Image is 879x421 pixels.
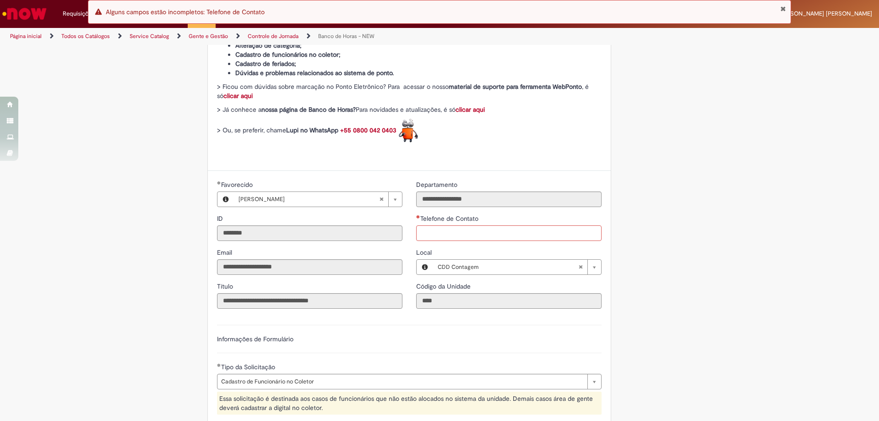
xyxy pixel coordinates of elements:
[217,105,602,114] p: > Já conhece a Para novidades e atualizações, é só
[235,60,296,68] strong: Cadastro de feriados;
[221,363,277,371] span: Tipo da Solicitação
[340,126,396,134] a: +55 0800 042 0403
[217,282,235,291] label: Somente leitura - Título
[217,293,402,309] input: Título
[217,119,602,143] p: > Ou, se preferir, chame
[318,33,374,40] a: Banco de Horas - NEW
[417,260,433,274] button: Local, Visualizar este registro CDD Contagem
[235,41,302,49] strong: Alteração de categoria;
[286,126,338,134] strong: Lupi no WhatsApp
[221,180,255,189] span: Necessários - Favorecido
[7,28,579,45] ul: Trilhas de página
[433,260,601,274] a: CDD ContagemLimpar campo Local
[261,105,356,114] strong: nossa página de Banco de Horas?
[235,69,394,77] strong: Dúvidas e problemas relacionados ao sistema de ponto.
[416,191,602,207] input: Departamento
[449,82,582,91] strong: material de suporte para ferramenta WebPonto
[778,10,872,17] span: [PERSON_NAME] [PERSON_NAME]
[217,392,602,415] div: Essa solicitação é destinada aos casos de funcionários que não estão alocados no sistema da unida...
[438,260,578,274] span: CDD Contagem
[217,363,221,367] span: Obrigatório Preenchido
[416,282,472,290] span: Somente leitura - Código da Unidade
[416,293,602,309] input: Código da Unidade
[217,335,293,343] label: Informações de Formulário
[130,33,169,40] a: Service Catalog
[574,260,587,274] abbr: Limpar campo Local
[239,192,379,207] span: [PERSON_NAME]
[217,248,234,257] span: Somente leitura - Email
[416,180,459,189] label: Somente leitura - Departamento
[106,8,265,16] span: Alguns campos estão incompletos: Telefone de Contato
[235,50,341,59] strong: Cadastro de funcionários no coletor;
[456,105,485,114] a: clicar aqui
[217,192,234,207] button: Favorecido, Visualizar este registro Beatriz Schulthais Chagas
[223,92,253,100] a: clicar aqui
[416,215,420,219] span: Necessários
[217,181,221,185] span: Obrigatório Preenchido
[217,214,225,223] label: Somente leitura - ID
[63,9,95,18] span: Requisições
[780,5,786,12] button: Fechar Notificação
[217,282,235,290] span: Somente leitura - Título
[61,33,110,40] a: Todos os Catálogos
[1,5,48,23] img: ServiceNow
[189,33,228,40] a: Gente e Gestão
[221,374,583,389] span: Cadastro de Funcionário no Coletor
[217,259,402,275] input: Email
[374,192,388,207] abbr: Limpar campo Favorecido
[217,248,234,257] label: Somente leitura - Email
[217,82,602,100] p: > Ficou com dúvidas sobre marcação no Ponto Eletrônico? Para acessar o nosso , é só
[416,225,602,241] input: Telefone de Contato
[420,214,480,223] span: Telefone de Contato
[234,192,402,207] a: Limpar campo Favorecido
[416,282,472,291] label: Somente leitura - Código da Unidade
[10,33,42,40] a: Página inicial
[248,33,298,40] a: Controle de Jornada
[217,225,402,241] input: ID
[416,248,434,257] span: Local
